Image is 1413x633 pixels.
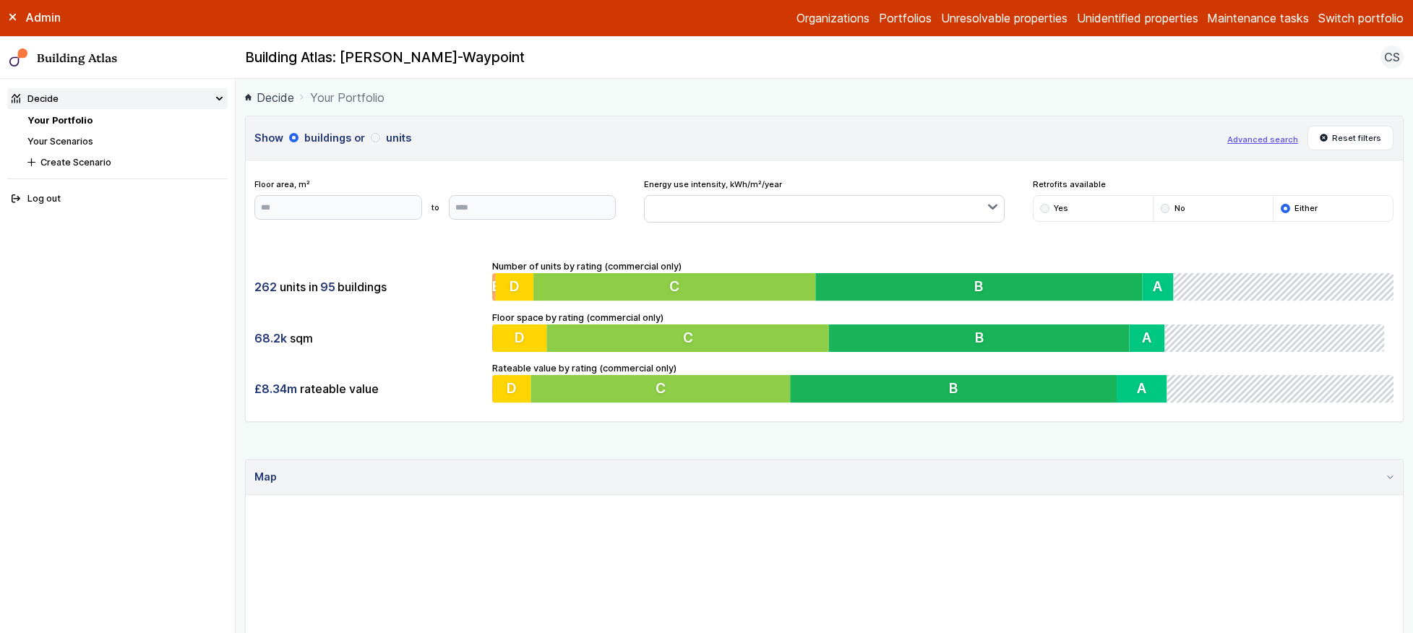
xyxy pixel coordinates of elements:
[791,375,1117,402] button: B
[492,278,500,296] span: E
[254,324,483,352] div: sqm
[496,273,533,301] button: D
[9,48,28,67] img: main-0bbd2752.svg
[1380,46,1404,69] button: CS
[949,380,958,397] span: B
[245,89,294,106] a: Decide
[1033,178,1394,190] span: Retrofits available
[27,136,93,147] a: Your Scenarios
[254,130,1218,146] h3: Show
[1138,380,1147,397] span: A
[685,329,695,346] span: C
[254,273,483,301] div: units in buildings
[656,380,666,397] span: C
[816,273,1143,301] button: B
[492,311,1393,353] div: Floor space by rating (commercial only)
[1077,9,1198,27] a: Unidentified properties
[1227,134,1298,145] button: Advanced search
[1149,329,1159,346] span: A
[833,324,1136,352] button: B
[27,115,93,126] a: Your Portfolio
[7,189,228,210] button: Log out
[1318,9,1404,27] button: Switch portfolio
[492,259,1393,301] div: Number of units by rating (commercial only)
[1384,48,1400,66] span: CS
[1154,278,1163,296] span: A
[492,329,500,346] span: E
[492,273,496,301] button: E
[320,279,335,295] span: 95
[1207,9,1309,27] a: Maintenance tasks
[246,460,1404,495] summary: Map
[254,381,297,397] span: £8.34m
[1117,375,1167,402] button: A
[7,88,228,109] summary: Decide
[1136,324,1172,352] button: A
[941,9,1068,27] a: Unresolvable properties
[493,324,547,352] button: D
[515,329,525,346] span: D
[254,178,616,219] div: Floor area, m²
[492,361,1393,403] div: Rateable value by rating (commercial only)
[254,279,277,295] span: 262
[644,178,1005,223] div: Energy use intensity, kWh/m²/year
[879,9,932,27] a: Portfolios
[254,375,483,402] div: rateable value
[492,324,493,352] button: E
[254,195,616,220] form: to
[975,278,984,296] span: B
[533,273,815,301] button: C
[669,278,679,296] span: C
[507,380,517,397] span: D
[980,329,989,346] span: B
[493,375,531,402] button: D
[796,9,869,27] a: Organizations
[1307,126,1394,150] button: Reset filters
[547,324,832,352] button: C
[23,152,228,173] button: Create Scenario
[1143,273,1174,301] button: A
[531,375,791,402] button: C
[510,278,520,296] span: D
[245,48,525,67] h2: Building Atlas: [PERSON_NAME]-Waypoint
[12,92,59,105] div: Decide
[254,330,287,346] span: 68.2k
[310,89,385,106] span: Your Portfolio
